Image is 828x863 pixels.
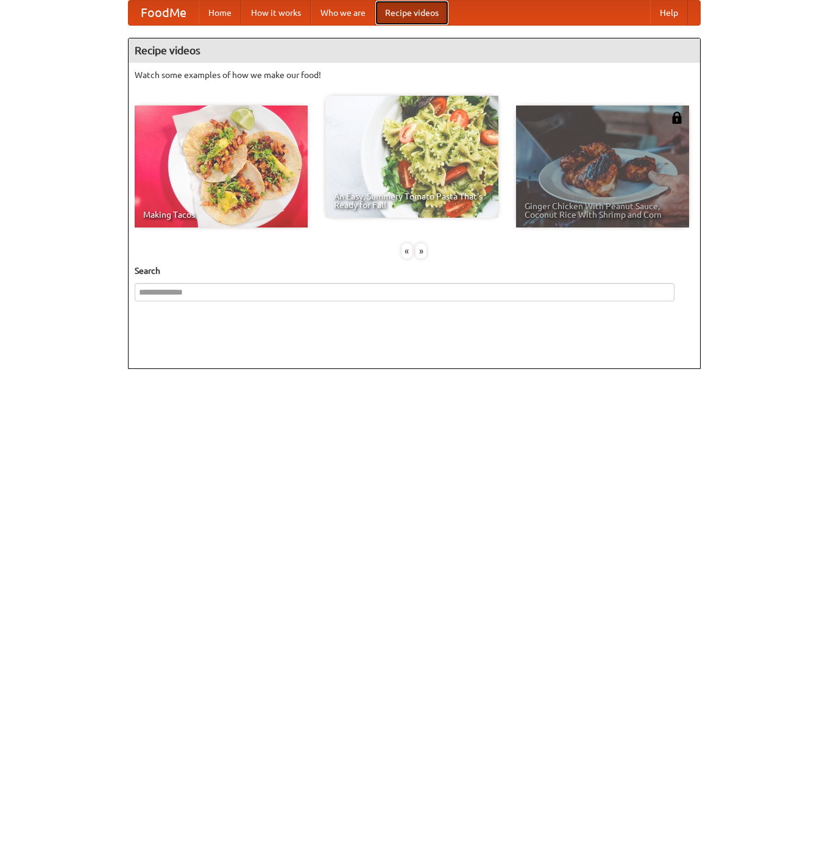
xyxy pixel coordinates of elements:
div: « [402,243,412,259]
p: Watch some examples of how we make our food! [135,69,694,81]
a: An Easy, Summery Tomato Pasta That's Ready for Fall [325,96,498,218]
h4: Recipe videos [129,38,700,63]
div: » [416,243,426,259]
a: FoodMe [129,1,199,25]
a: Who we are [311,1,375,25]
a: How it works [241,1,311,25]
a: Help [650,1,688,25]
span: An Easy, Summery Tomato Pasta That's Ready for Fall [334,192,490,209]
span: Making Tacos [143,210,299,219]
a: Recipe videos [375,1,448,25]
a: Making Tacos [135,106,308,227]
h5: Search [135,265,694,277]
img: 483408.png [671,112,683,124]
a: Home [199,1,241,25]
